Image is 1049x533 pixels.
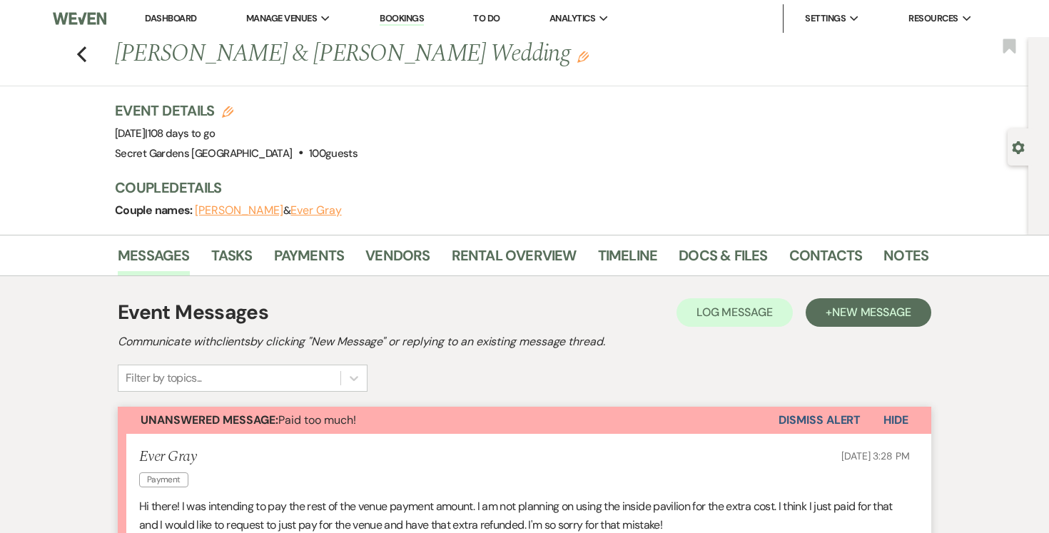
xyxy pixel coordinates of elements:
strong: Unanswered Message: [141,412,278,427]
h2: Communicate with clients by clicking "New Message" or replying to an existing message thread. [118,333,931,350]
h3: Couple Details [115,178,914,198]
span: 108 days to go [148,126,216,141]
a: Messages [118,244,190,275]
a: Bookings [380,12,424,26]
button: Edit [577,50,589,63]
span: | [145,126,215,141]
span: Paid too much! [141,412,356,427]
a: Timeline [598,244,658,275]
button: +New Message [806,298,931,327]
span: Payment [139,472,188,487]
span: Hide [883,412,908,427]
h1: Event Messages [118,298,268,328]
span: Secret Gardens [GEOGRAPHIC_DATA] [115,146,293,161]
a: Contacts [789,244,863,275]
h5: Ever Gray [139,448,196,466]
span: Manage Venues [246,11,317,26]
button: Log Message [676,298,793,327]
button: Open lead details [1012,140,1025,153]
span: Settings [805,11,846,26]
span: Log Message [696,305,773,320]
span: Resources [908,11,958,26]
span: & [195,203,342,218]
button: Unanswered Message:Paid too much! [118,407,779,434]
a: Notes [883,244,928,275]
span: Couple names: [115,203,195,218]
span: [DATE] [115,126,216,141]
button: Dismiss Alert [779,407,861,434]
a: Vendors [365,244,430,275]
button: [PERSON_NAME] [195,205,283,216]
img: Weven Logo [53,4,106,34]
h3: Event Details [115,101,358,121]
span: Analytics [549,11,595,26]
a: Rental Overview [452,244,577,275]
a: To Do [473,12,500,24]
span: [DATE] 3:28 PM [841,450,910,462]
a: Payments [274,244,345,275]
a: Docs & Files [679,244,767,275]
button: Ever Gray [290,205,341,216]
button: Hide [861,407,931,434]
div: Filter by topics... [126,370,202,387]
h1: [PERSON_NAME] & [PERSON_NAME] Wedding [115,37,754,71]
a: Tasks [211,244,253,275]
span: 100 guests [309,146,358,161]
a: Dashboard [145,12,196,24]
span: New Message [832,305,911,320]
